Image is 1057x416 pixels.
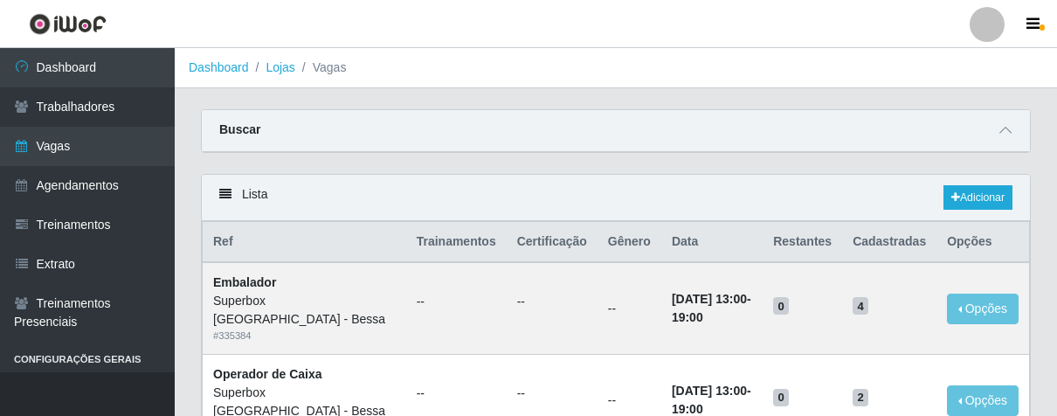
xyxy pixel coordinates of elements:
[672,292,751,324] strong: -
[842,222,936,263] th: Cadastradas
[189,60,249,74] a: Dashboard
[29,13,107,35] img: CoreUI Logo
[853,389,868,406] span: 2
[943,185,1012,210] a: Adicionar
[175,48,1057,88] nav: breadcrumb
[936,222,1029,263] th: Opções
[598,262,661,354] td: --
[417,385,496,403] ul: --
[219,122,260,136] strong: Buscar
[947,385,1019,416] button: Opções
[203,222,406,263] th: Ref
[517,293,587,311] ul: --
[295,59,347,77] li: Vagas
[672,402,703,416] time: 19:00
[763,222,842,263] th: Restantes
[672,310,703,324] time: 19:00
[947,294,1019,324] button: Opções
[202,175,1030,221] div: Lista
[672,384,751,416] strong: -
[773,297,789,315] span: 0
[417,293,496,311] ul: --
[773,389,789,406] span: 0
[598,222,661,263] th: Gênero
[213,275,276,289] strong: Embalador
[213,292,396,329] div: Superbox [GEOGRAPHIC_DATA] - Bessa
[507,222,598,263] th: Certificação
[213,329,396,343] div: # 335384
[406,222,507,263] th: Trainamentos
[672,384,747,398] time: [DATE] 13:00
[517,385,587,403] ul: --
[213,367,322,381] strong: Operador de Caixa
[266,60,294,74] a: Lojas
[672,292,747,306] time: [DATE] 13:00
[661,222,763,263] th: Data
[853,297,868,315] span: 4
